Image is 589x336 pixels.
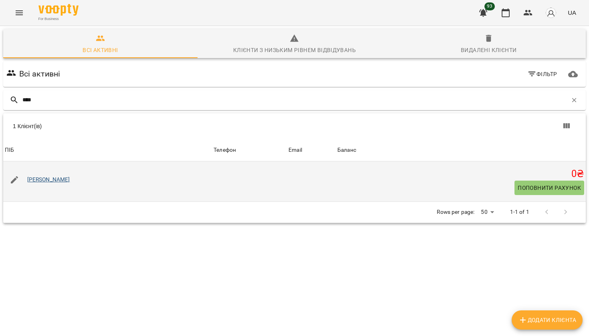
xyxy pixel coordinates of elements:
[478,206,497,218] div: 50
[5,145,14,155] div: Sort
[38,16,79,22] span: For Business
[337,145,584,155] span: Баланс
[568,8,576,17] span: UA
[518,183,581,193] span: Поповнити рахунок
[337,145,356,155] div: Баланс
[83,45,118,55] div: Всі активні
[461,45,516,55] div: Видалені клієнти
[288,145,302,155] div: Email
[557,117,576,136] button: Вигляд колонок
[5,145,210,155] span: ПІБ
[10,3,29,22] button: Menu
[545,7,557,18] img: avatar_s.png
[437,208,474,216] p: Rows per page:
[214,145,236,155] div: Телефон
[5,145,14,155] div: ПІБ
[527,69,557,79] span: Фільтр
[288,145,334,155] span: Email
[514,181,584,195] button: Поповнити рахунок
[337,145,356,155] div: Sort
[233,45,356,55] div: Клієнти з низьким рівнем відвідувань
[510,208,529,216] p: 1-1 of 1
[524,67,561,81] button: Фільтр
[13,122,299,130] div: 1 Клієнт(ів)
[19,68,61,80] h6: Всі активні
[27,176,70,183] a: [PERSON_NAME]
[484,2,495,10] span: 93
[337,168,584,180] h5: 0 ₴
[214,145,236,155] div: Sort
[214,145,285,155] span: Телефон
[288,145,302,155] div: Sort
[565,5,579,20] button: UA
[38,4,79,16] img: Voopty Logo
[3,113,586,139] div: Table Toolbar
